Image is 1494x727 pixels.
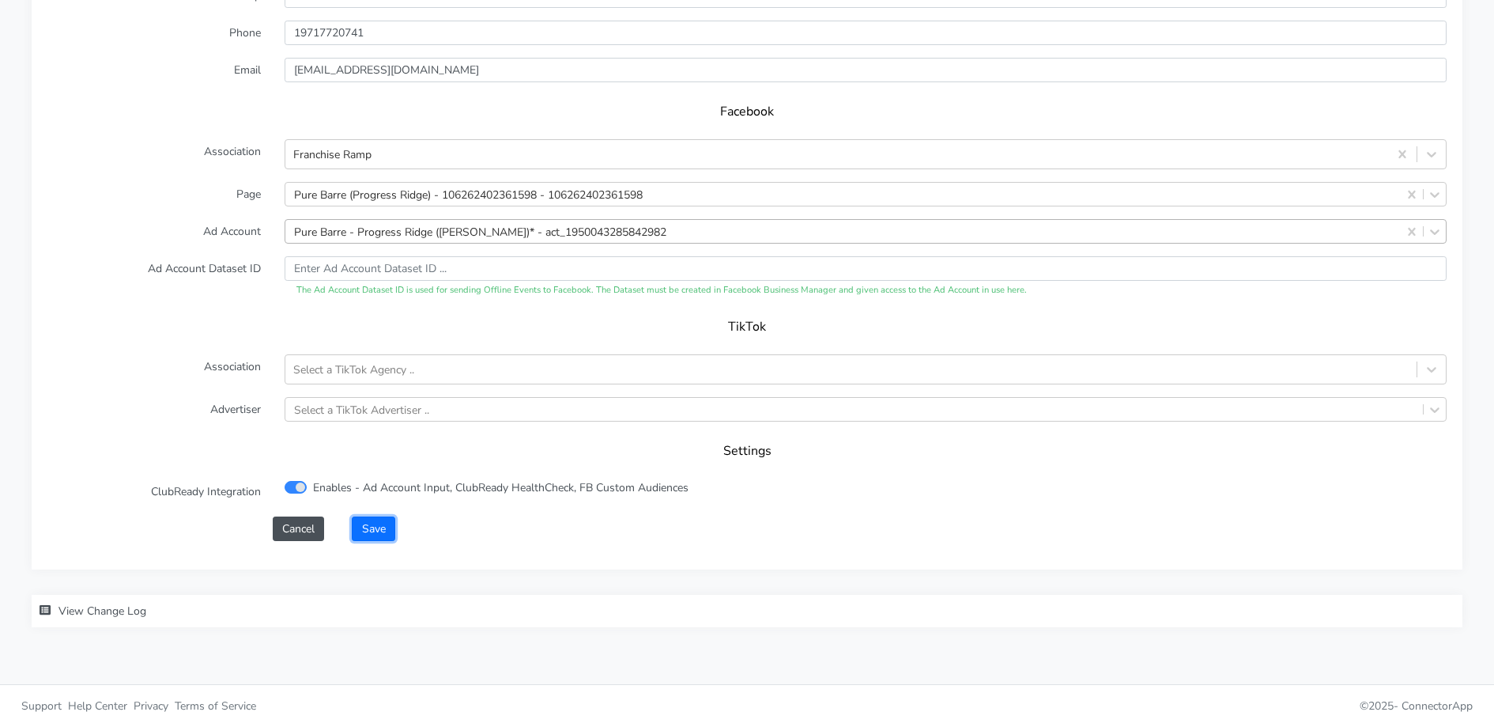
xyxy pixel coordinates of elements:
h5: Settings [63,444,1431,459]
div: The Ad Account Dataset ID is used for sending Offline Events to Facebook. The Dataset must be cre... [285,284,1447,297]
label: Association [36,139,273,169]
span: Terms of Service [175,699,256,714]
label: Phone [36,21,273,45]
label: Ad Account [36,219,273,244]
span: View Change Log [58,604,146,619]
input: Enter phone ... [285,21,1447,45]
span: Help Center [68,699,127,714]
div: Select a TikTok Advertiser .. [294,401,429,418]
label: Page [36,182,273,206]
span: ConnectorApp [1402,699,1473,714]
div: Franchise Ramp [293,146,372,163]
label: ClubReady Integration [36,479,273,504]
button: Cancel [273,517,324,541]
label: Email [36,58,273,82]
label: Advertiser [36,397,273,422]
div: Pure Barre - Progress Ridge ([PERSON_NAME])* - act_1950043285842982 [294,223,666,240]
label: Enables - Ad Account Input, ClubReady HealthCheck, FB Custom Audiences [313,479,689,496]
h5: TikTok [63,320,1431,335]
h5: Facebook [63,104,1431,119]
label: Association [36,354,273,384]
span: Privacy [134,699,168,714]
div: Select a TikTok Agency .. [293,362,414,378]
input: Enter Email ... [285,58,1447,82]
span: Support [21,699,62,714]
label: Ad Account Dataset ID [36,256,273,297]
div: Pure Barre (Progress Ridge) - 106262402361598 - 106262402361598 [294,186,643,203]
button: Save [352,517,394,541]
p: © 2025 - [759,698,1473,714]
input: Enter Ad Account Dataset ID ... [285,256,1447,281]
